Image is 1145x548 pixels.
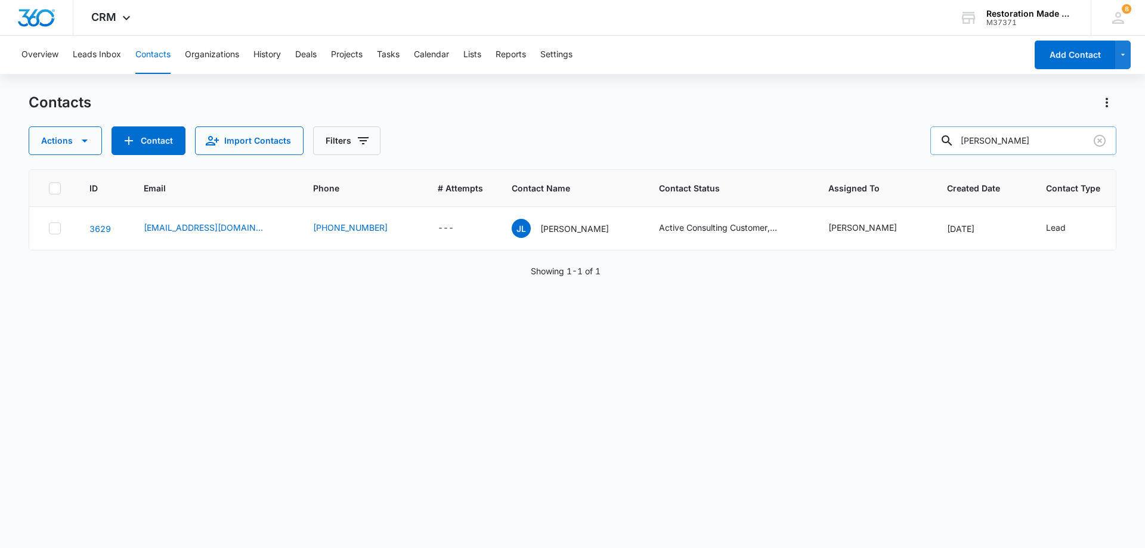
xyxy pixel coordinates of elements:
[512,219,531,238] span: JL
[1122,4,1131,14] div: notifications count
[112,126,185,155] button: Add Contact
[659,221,800,236] div: Contact Status - Active Consulting Customer, Lead - Select to Edit Field
[313,126,380,155] button: Filters
[73,36,121,74] button: Leads Inbox
[29,126,102,155] button: Actions
[438,182,483,194] span: # Attempts
[947,182,1000,194] span: Created Date
[89,182,98,194] span: ID
[1046,221,1066,234] div: Lead
[463,36,481,74] button: Lists
[144,221,284,236] div: Email - jamesl@bluelinesolutions.net - Select to Edit Field
[195,126,304,155] button: Import Contacts
[1046,182,1100,194] span: Contact Type
[253,36,281,74] button: History
[438,221,454,236] div: ---
[89,224,111,234] a: Navigate to contact details page for James Loy
[1097,93,1116,112] button: Actions
[1046,221,1087,236] div: Contact Type - Lead - Select to Edit Field
[659,221,778,234] div: Active Consulting Customer, Lead
[828,221,918,236] div: Assigned To - Nate Cisney - Select to Edit Field
[512,219,630,238] div: Contact Name - James Loy - Select to Edit Field
[331,36,363,74] button: Projects
[828,182,901,194] span: Assigned To
[91,11,116,23] span: CRM
[21,36,58,74] button: Overview
[512,182,613,194] span: Contact Name
[930,126,1116,155] input: Search Contacts
[414,36,449,74] button: Calendar
[144,221,263,234] a: [EMAIL_ADDRESS][DOMAIN_NAME]
[828,221,897,234] div: [PERSON_NAME]
[29,94,91,112] h1: Contacts
[185,36,239,74] button: Organizations
[377,36,400,74] button: Tasks
[540,222,609,235] p: [PERSON_NAME]
[659,182,782,194] span: Contact Status
[986,18,1073,27] div: account id
[135,36,171,74] button: Contacts
[313,182,392,194] span: Phone
[986,9,1073,18] div: account name
[1035,41,1115,69] button: Add Contact
[496,36,526,74] button: Reports
[531,265,601,277] p: Showing 1-1 of 1
[540,36,572,74] button: Settings
[313,221,409,236] div: Phone - (315) 725-0592 - Select to Edit Field
[295,36,317,74] button: Deals
[1090,131,1109,150] button: Clear
[947,222,1017,235] div: [DATE]
[144,182,267,194] span: Email
[1122,4,1131,14] span: 8
[313,221,388,234] a: [PHONE_NUMBER]
[438,221,475,236] div: # Attempts - - Select to Edit Field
